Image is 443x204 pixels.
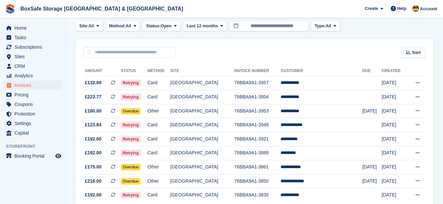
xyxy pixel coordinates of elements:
span: Retrying [121,192,141,198]
th: Invoice Number [234,66,281,76]
td: [DATE] [382,174,407,188]
a: menu [3,23,62,33]
td: Card [147,132,170,146]
span: Site: [79,23,88,29]
span: Retrying [121,136,141,142]
span: Retrying [121,94,141,100]
td: [GEOGRAPHIC_DATA] [170,104,234,118]
td: [GEOGRAPHIC_DATA] [170,90,234,104]
span: All [88,23,94,29]
span: £216.00 [85,178,102,185]
a: menu [3,81,62,90]
span: Sites [14,52,54,61]
span: Booking Portal [14,151,54,161]
a: menu [3,33,62,42]
td: [GEOGRAPHIC_DATA] [170,174,234,188]
span: Status: [146,23,160,29]
span: Retrying [121,122,141,128]
th: Site [170,66,234,76]
a: menu [3,71,62,80]
span: Subscriptions [14,42,54,52]
td: Other [147,174,170,188]
span: £192.00 [85,191,102,198]
td: [GEOGRAPHIC_DATA] [170,146,234,160]
td: [DATE] [382,146,407,160]
span: Overdue [121,108,141,115]
button: Site: All [76,21,103,32]
span: Storefront [6,143,65,150]
span: Open [161,23,172,29]
span: Retrying [121,80,141,86]
td: Card [147,76,170,90]
span: £223.77 [85,93,102,100]
td: Card [147,90,170,104]
td: 76BBA9A1-3954 [234,90,281,104]
span: £123.84 [85,121,102,128]
span: Protection [14,109,54,118]
td: 76BBA9A1-3830 [234,188,281,202]
span: Capital [14,128,54,138]
td: [GEOGRAPHIC_DATA] [170,132,234,146]
span: Invoices [14,81,54,90]
td: [GEOGRAPHIC_DATA] [170,76,234,90]
td: Other [147,160,170,174]
span: £192.00 [85,149,102,156]
td: 76BBA9A1-3889 [234,146,281,160]
td: [DATE] [382,118,407,132]
img: Kim [412,5,419,12]
td: [GEOGRAPHIC_DATA] [170,118,234,132]
td: [DATE] [382,188,407,202]
a: menu [3,42,62,52]
span: £175.00 [85,164,102,170]
a: menu [3,62,62,71]
a: menu [3,109,62,118]
a: menu [3,90,62,99]
th: Created [382,66,407,76]
td: 76BBA9A1-3921 [234,132,281,146]
span: CRM [14,62,54,71]
button: Status: Open [142,21,180,32]
td: [DATE] [382,132,407,146]
span: Coupons [14,100,54,109]
th: Due [362,66,382,76]
a: menu [3,151,62,161]
span: Last 12 months [187,23,218,29]
td: [DATE] [362,174,382,188]
td: Other [147,104,170,118]
button: Type: All [311,21,340,32]
td: 76BBA9A1-3861 [234,160,281,174]
th: Customer [281,66,362,76]
td: [GEOGRAPHIC_DATA] [170,160,234,174]
span: Account [420,6,437,12]
td: [DATE] [362,104,382,118]
span: Overdue [121,178,141,185]
span: Pricing [14,90,54,99]
span: Analytics [14,71,54,80]
th: Amount [84,66,121,76]
td: [DATE] [362,160,382,174]
span: Type: [315,23,326,29]
span: Method: [109,23,126,29]
button: Last 12 months [183,21,227,32]
button: Method: All [106,21,140,32]
span: Tasks [14,33,54,42]
td: 76BBA9A1-3953 [234,104,281,118]
span: Help [397,5,406,12]
a: Preview store [54,152,62,160]
td: [DATE] [382,76,407,90]
a: menu [3,52,62,61]
span: Retrying [121,150,141,156]
a: menu [3,100,62,109]
td: Card [147,146,170,160]
a: menu [3,128,62,138]
th: Status [121,66,147,76]
td: Card [147,118,170,132]
td: 76BBA9A1-3949 [234,118,281,132]
span: Settings [14,119,54,128]
a: BoxSafe Storage [GEOGRAPHIC_DATA] & [GEOGRAPHIC_DATA] [18,3,186,14]
span: All [126,23,131,29]
span: Home [14,23,54,33]
span: Create [365,5,378,12]
td: [GEOGRAPHIC_DATA] [170,188,234,202]
span: £132.00 [85,79,102,86]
